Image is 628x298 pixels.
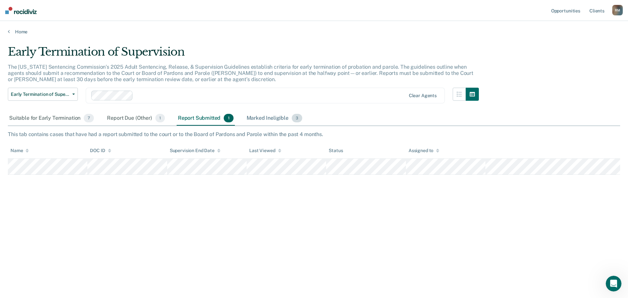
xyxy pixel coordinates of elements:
div: Last Viewed [249,148,281,153]
div: Early Termination of Supervision [8,45,479,64]
a: Home [8,29,620,35]
div: Marked Ineligible3 [245,111,304,126]
div: Suitable for Early Termination7 [8,111,95,126]
span: 7 [84,114,94,122]
span: 1 [155,114,165,122]
span: 1 [224,114,233,122]
div: Assigned to [409,148,439,153]
p: The [US_STATE] Sentencing Commission’s 2025 Adult Sentencing, Release, & Supervision Guidelines e... [8,64,473,82]
div: DOC ID [90,148,111,153]
span: Early Termination of Supervision [11,92,70,97]
div: R M [612,5,623,15]
button: RM [612,5,623,15]
div: Status [329,148,343,153]
div: Clear agents [409,93,437,98]
div: Supervision End Date [170,148,220,153]
button: Early Termination of Supervision [8,88,78,101]
img: Recidiviz [5,7,37,14]
div: Name [10,148,29,153]
span: 3 [292,114,302,122]
div: This tab contains cases that have had a report submitted to the court or to the Board of Pardons ... [8,131,620,137]
div: Report Due (Other)1 [106,111,166,126]
div: Report Submitted1 [177,111,235,126]
iframe: Intercom live chat [606,276,621,291]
